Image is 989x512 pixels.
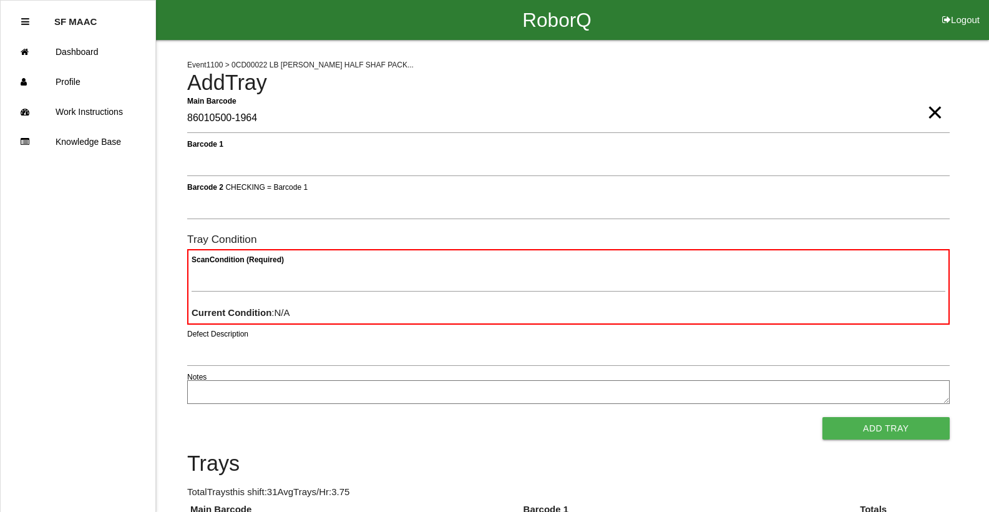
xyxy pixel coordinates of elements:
b: Current Condition [192,307,271,318]
a: Work Instructions [1,97,155,127]
span: Event 1100 > 0CD00022 LB [PERSON_NAME] HALF SHAF PACK... [187,61,414,69]
button: Add Tray [822,417,950,440]
a: Dashboard [1,37,155,67]
input: Required [187,104,950,133]
span: : N/A [192,307,290,318]
h4: Add Tray [187,71,950,95]
div: Close [21,7,29,37]
h6: Tray Condition [187,234,950,245]
a: Profile [1,67,155,97]
span: CHECKING = Barcode 1 [225,182,308,191]
b: Main Barcode [187,96,236,105]
h4: Trays [187,452,950,476]
label: Notes [187,372,207,383]
span: Clear Input [927,87,943,112]
b: Scan Condition (Required) [192,255,284,264]
b: Barcode 2 [187,182,223,191]
label: Defect Description [187,328,248,340]
b: Barcode 1 [187,139,223,148]
p: SF MAAC [54,7,97,27]
a: Knowledge Base [1,127,155,157]
p: Total Trays this shift: 31 Avg Trays /Hr: 3.75 [187,485,950,500]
